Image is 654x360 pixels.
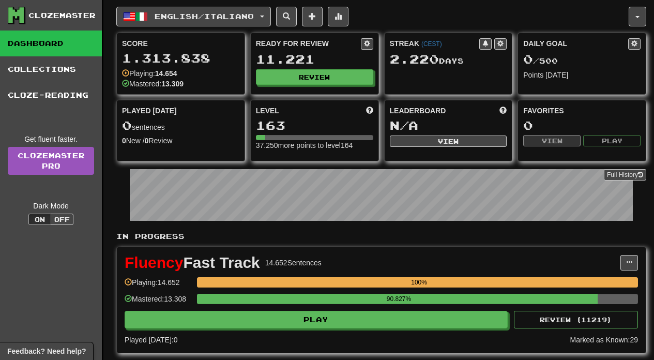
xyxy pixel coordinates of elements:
[122,52,239,65] div: 1.313.838
[390,136,507,147] button: View
[8,134,94,144] div: Get fluent faster.
[256,38,361,49] div: Ready for Review
[523,70,641,80] div: Points [DATE]
[51,214,73,225] button: Off
[7,346,86,356] span: Open feedback widget
[390,53,507,66] div: Day s
[256,140,373,151] div: 37.250 more points to level 164
[145,137,149,145] strong: 0
[122,38,239,49] div: Score
[276,7,297,26] button: Search sentences
[125,311,508,328] button: Play
[390,118,418,132] span: N/A
[390,106,446,116] span: Leaderboard
[200,294,598,304] div: 90.827%
[570,335,638,345] div: Marked as Known: 29
[523,56,558,65] span: / 500
[328,7,348,26] button: More stats
[122,79,184,89] div: Mastered:
[116,7,271,26] button: English/Italiano
[256,106,279,116] span: Level
[28,10,96,21] div: Clozemaster
[256,119,373,132] div: 163
[514,311,638,328] button: Review (11219)
[161,80,184,88] strong: 13.309
[122,119,239,132] div: sentences
[125,294,192,311] div: Mastered: 13.308
[366,106,373,116] span: Score more points to level up
[122,106,177,116] span: Played [DATE]
[155,12,254,21] span: English / Italiano
[302,7,323,26] button: Add sentence to collection
[604,169,646,181] button: Full History
[200,277,638,288] div: 100%
[421,40,442,48] a: (CEST)
[122,118,132,132] span: 0
[122,68,177,79] div: Playing:
[390,38,480,49] div: Streak
[125,277,192,294] div: Playing: 14.652
[256,53,373,66] div: 11.221
[125,254,183,271] wdautohl-customtag: Fluency
[116,231,646,242] p: In Progress
[8,147,94,175] a: ClozemasterPro
[523,106,641,116] div: Favorites
[523,52,533,66] span: 0
[28,214,51,225] button: On
[499,106,507,116] span: This week in points, UTC
[8,201,94,211] div: Dark Mode
[125,336,177,344] span: Played [DATE]: 0
[583,135,641,146] button: Play
[523,119,641,132] div: 0
[265,258,322,268] div: 14.652 Sentences
[256,69,373,85] button: Review
[122,137,126,145] strong: 0
[390,52,439,66] span: 2.220
[122,136,239,146] div: New / Review
[523,38,628,50] div: Daily Goal
[155,69,177,78] strong: 14.654
[523,135,581,146] button: View
[125,255,260,271] div: Fast Track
